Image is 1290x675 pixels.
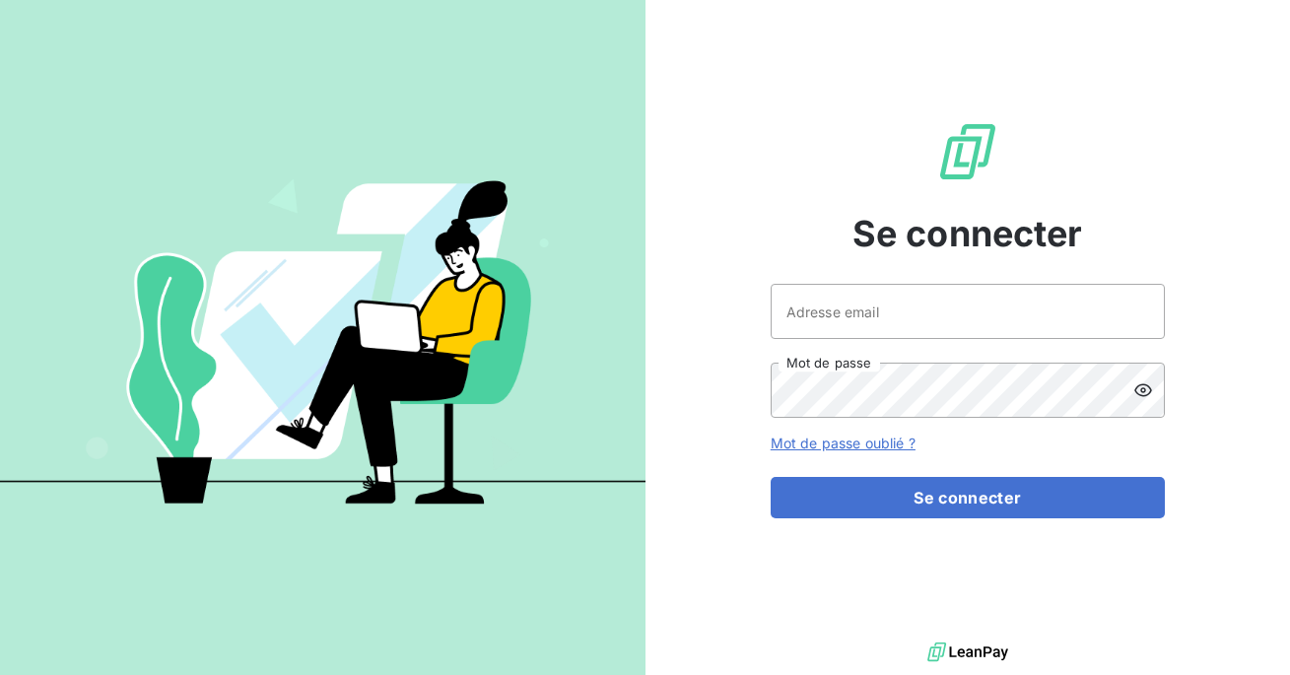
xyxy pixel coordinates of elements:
[852,207,1083,260] span: Se connecter
[771,284,1165,339] input: placeholder
[771,435,916,451] a: Mot de passe oublié ?
[771,477,1165,518] button: Se connecter
[936,120,999,183] img: Logo LeanPay
[927,638,1008,667] img: logo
